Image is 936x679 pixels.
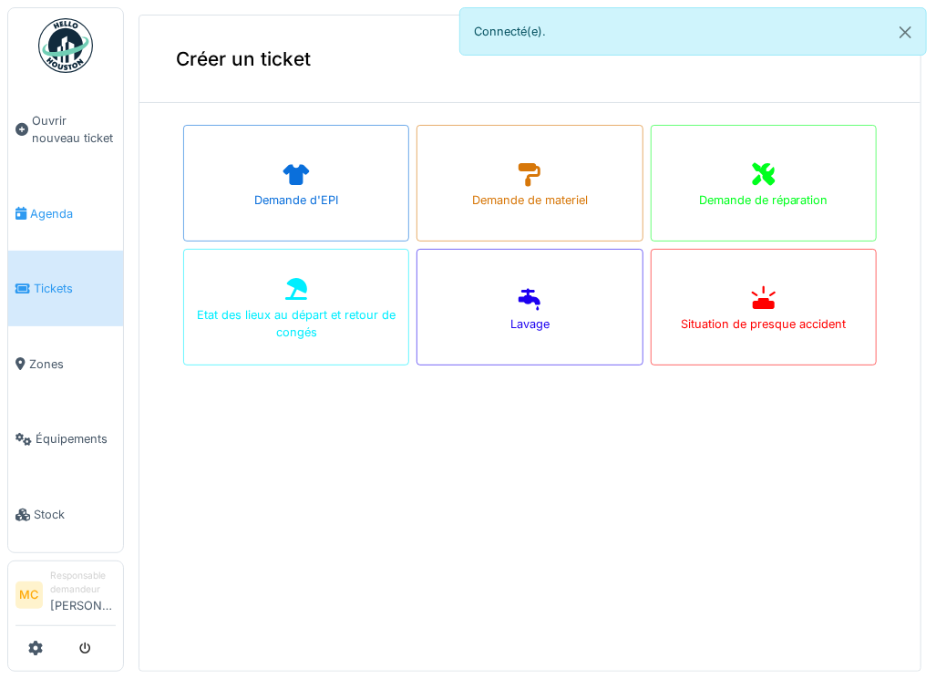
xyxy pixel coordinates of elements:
a: Agenda [8,176,123,252]
a: Stock [8,477,123,552]
span: Stock [34,506,116,523]
span: Équipements [36,430,116,448]
a: Équipements [8,402,123,478]
div: Lavage [510,315,550,333]
a: Tickets [8,251,123,326]
button: Close [885,8,926,57]
li: MC [15,581,43,609]
span: Agenda [30,205,116,222]
a: Ouvrir nouveau ticket [8,83,123,176]
span: Tickets [34,280,116,297]
li: [PERSON_NAME] [50,569,116,622]
span: Zones [29,355,116,373]
div: Demande de materiel [472,191,588,209]
div: Demande de réparation [699,191,828,209]
span: Ouvrir nouveau ticket [32,112,116,147]
div: Créer un ticket [139,15,921,103]
div: Situation de presque accident [681,315,846,333]
div: Connecté(e). [459,7,928,56]
div: Demande d'EPI [254,191,338,209]
div: Etat des lieux au départ et retour de congés [184,306,408,341]
img: Badge_color-CXgf-gQk.svg [38,18,93,73]
a: Zones [8,326,123,402]
div: Responsable demandeur [50,569,116,597]
a: MC Responsable demandeur[PERSON_NAME] [15,569,116,626]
